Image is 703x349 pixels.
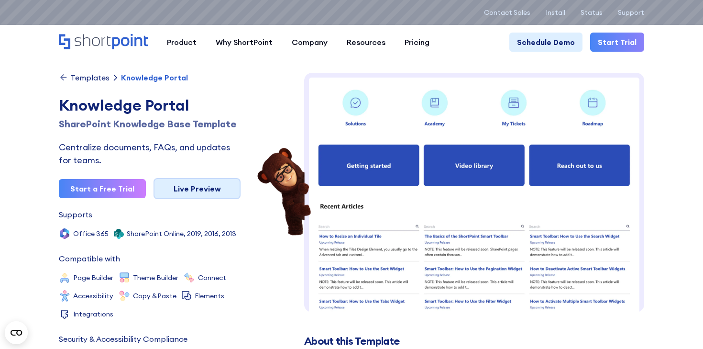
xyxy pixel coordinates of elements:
a: Install [546,9,565,16]
div: Templates [70,74,110,81]
div: SharePoint Online, 2019, 2016, 2013 [127,230,236,237]
a: Templates [59,73,110,82]
a: Home [59,34,148,50]
button: Open CMP widget [5,321,28,344]
div: Knowledge Portal [59,94,241,117]
a: Support [618,9,644,16]
a: Start a Free Trial [59,179,146,198]
div: Centralize documents, FAQs, and updates for teams. [59,141,241,167]
div: Product [167,36,197,48]
h2: About this Template [304,335,644,347]
iframe: Chat Widget [655,303,703,349]
div: Pokalbio valdiklis [655,303,703,349]
div: Page Builder [73,274,113,281]
div: Copy &Paste [133,293,176,299]
div: Company [292,36,328,48]
a: Why ShortPoint [206,33,282,52]
div: Connect [198,274,226,281]
div: Resources [347,36,385,48]
div: Accessibility [73,293,113,299]
a: Company [282,33,337,52]
div: Pricing [405,36,429,48]
a: Live Preview [154,178,241,199]
div: Knowledge Portal [121,74,188,81]
div: Office 365 [73,230,109,237]
a: Schedule Demo [509,33,582,52]
div: Elements [195,293,224,299]
a: Pricing [395,33,439,52]
a: Status [581,9,603,16]
h1: SharePoint Knowledge Base Template [59,117,241,131]
div: Compatible with [59,255,120,262]
a: Start Trial [590,33,644,52]
a: Contact Sales [484,9,530,16]
div: Integrations [73,311,113,317]
div: Security & Accessibility Compliance [59,335,187,343]
div: Why ShortPoint [216,36,273,48]
a: Product [157,33,206,52]
div: Theme Builder [133,274,178,281]
div: Supports [59,211,92,218]
a: Resources [337,33,395,52]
